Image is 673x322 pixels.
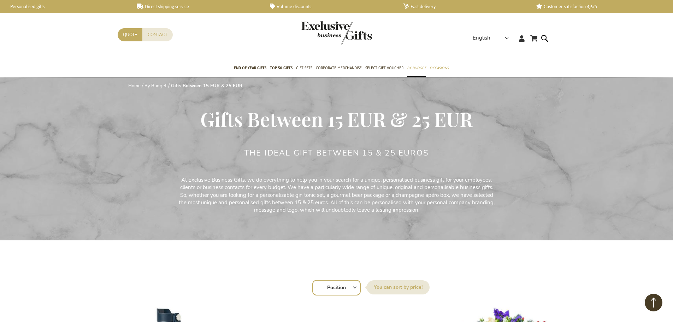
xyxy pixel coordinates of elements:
span: Select Gift Voucher [365,64,403,72]
span: End of year gifts [234,64,266,72]
a: Quote [118,28,142,41]
span: Gift Sets [296,64,312,72]
div: English [473,34,513,42]
span: By Budget [407,64,426,72]
strong: Gifts Between 15 EUR & 25 EUR [171,83,242,89]
a: Direct shipping service [137,4,259,10]
span: TOP 50 Gifts [270,64,293,72]
a: Personalised gifts [4,4,125,10]
a: Customer satisfaction 4,6/5 [536,4,658,10]
img: Exclusive Business gifts logo [301,21,372,45]
span: Corporate Merchandise [316,64,362,72]
a: Fast delivery [403,4,525,10]
p: At Exclusive Business Gifts, we do everything to help you in your search for a unique, personalis... [178,176,496,214]
a: Home [128,83,141,89]
span: Occasions [430,64,449,72]
h2: The ideal gift between 15 & 25 euros [244,149,429,157]
a: Contact [142,28,173,41]
span: English [473,34,490,42]
a: By Budget [144,83,167,89]
label: Sort By [367,280,430,294]
a: store logo [301,21,337,45]
span: Gifts Between 15 EUR & 25 EUR [200,106,473,132]
a: Volume discounts [270,4,392,10]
